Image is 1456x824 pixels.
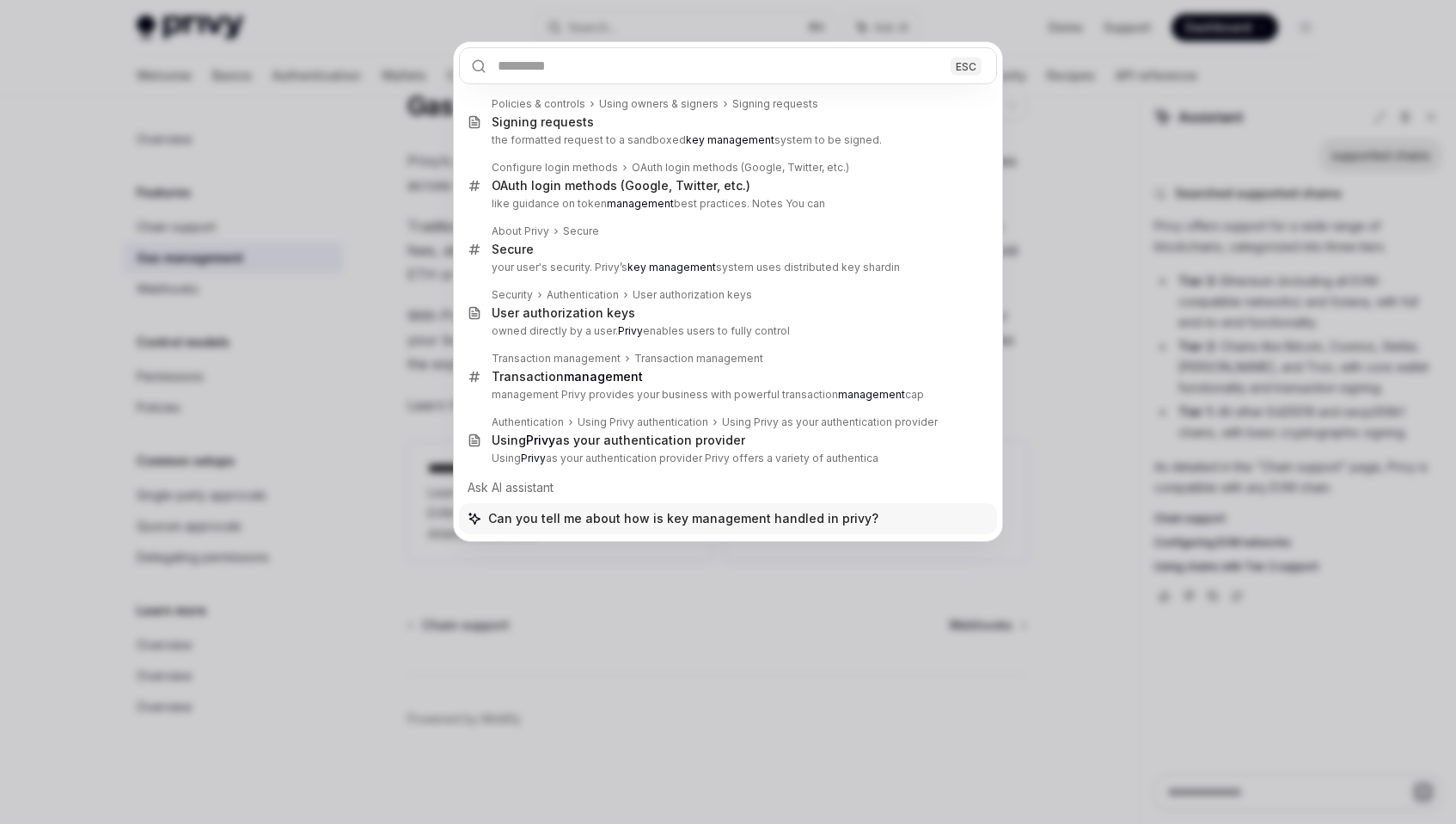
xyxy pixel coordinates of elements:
div: ESC [951,57,982,75]
div: Transaction [492,369,643,384]
p: the formatted request to a sandboxed system to be signed. [492,133,961,147]
b: Privy [526,433,555,447]
div: OAuth login methods (Google, Twitter, etc.) [492,178,750,194]
div: Transaction management [634,352,763,366]
b: management [607,197,674,210]
b: Privy [618,324,643,337]
div: Ask AI assistant [459,472,997,503]
div: Signing requests [492,114,594,130]
div: User authorization keys [492,305,635,321]
div: Secure [492,242,534,257]
div: Secure [563,224,599,238]
b: Privy [521,452,546,464]
div: Security [492,288,533,302]
p: management Privy provides your business with powerful transaction cap [492,388,961,402]
div: Signing requests [732,97,818,111]
div: About Privy [492,224,549,238]
p: your user's security. Privy’s system uses distributed key shardin [492,261,961,274]
div: Using Privy authentication [578,415,708,429]
b: management [564,369,643,384]
div: Transaction management [492,352,621,366]
b: management [838,388,905,401]
div: Policies & controls [492,97,585,111]
b: key management [627,261,716,274]
p: like guidance on token best practices. Notes You can [492,197,961,211]
div: Using Privy as your authentication provider [722,415,938,429]
div: Configure login methods [492,161,618,175]
span: Can you tell me about how is key management handled in privy? [488,510,878,527]
p: owned directly by a user. enables users to fully control [492,324,961,338]
b: key management [686,133,774,146]
div: Using owners & signers [599,97,719,111]
div: Authentication [547,288,619,302]
div: Using as your authentication provider [492,433,745,448]
div: User authorization keys [633,288,752,302]
div: Authentication [492,415,564,429]
div: OAuth login methods (Google, Twitter, etc.) [632,161,849,175]
p: Using as your authentication provider Privy offers a variety of authentica [492,452,961,465]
